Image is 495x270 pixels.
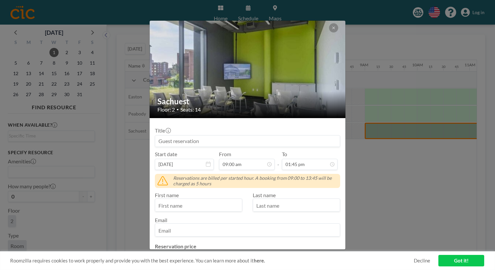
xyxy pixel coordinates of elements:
label: Email [155,217,167,223]
span: • [176,107,179,112]
input: Email [155,225,340,236]
label: To [282,151,287,157]
h4: Reservation price [155,243,340,250]
a: Got it! [438,255,484,266]
span: Roomzilla requires cookies to work properly and provide you with the best experience. You can lea... [10,258,414,264]
h2: Sachuest [157,96,338,106]
span: Reservations are billed per started hour. A booking from 09:00 to 13:45 will be charged as 5 hours [173,175,338,187]
label: First name [155,192,179,198]
span: - [277,153,279,168]
span: Seats: 14 [180,106,201,113]
a: here. [254,258,265,263]
label: Title [155,127,170,134]
span: Floor: 2 [157,106,175,113]
a: Decline [414,258,430,264]
input: Guest reservation [155,135,340,147]
input: First name [155,200,242,211]
img: 537.jpg [150,4,346,135]
input: Last name [253,200,340,211]
label: Start date [155,151,177,157]
label: Last name [253,192,276,198]
label: From [219,151,231,157]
